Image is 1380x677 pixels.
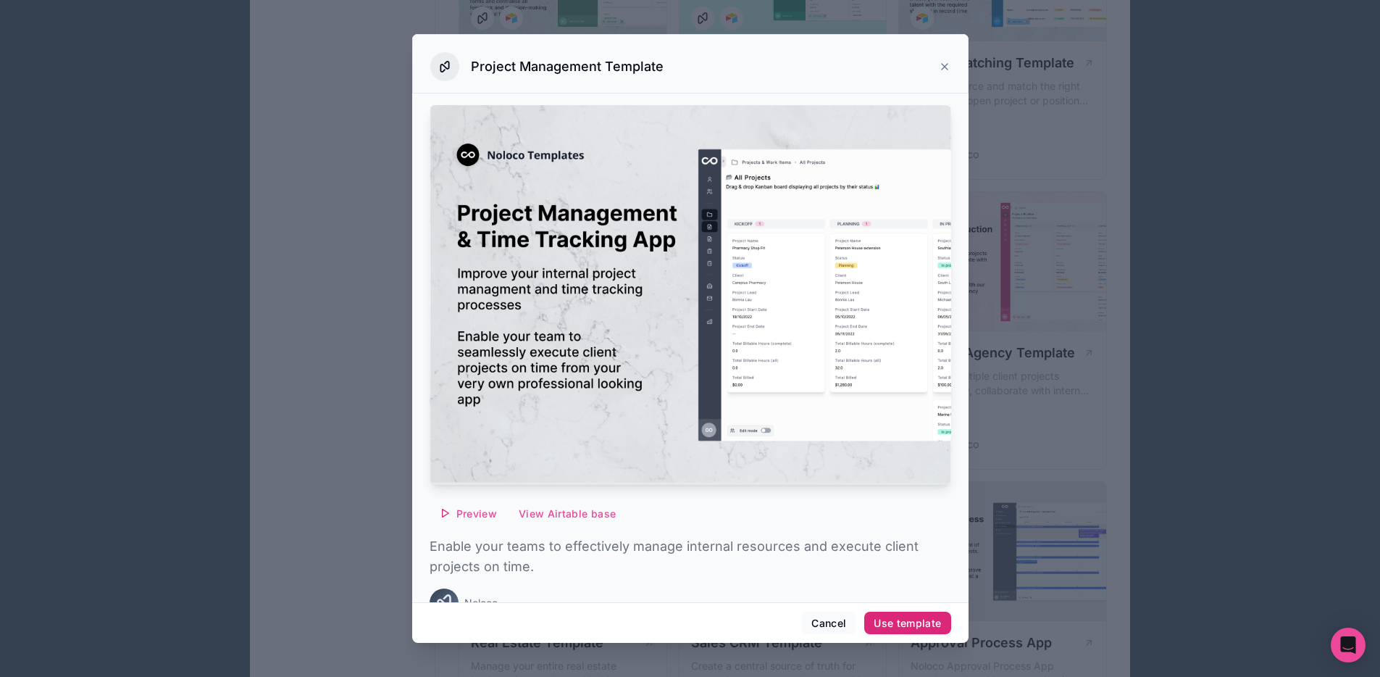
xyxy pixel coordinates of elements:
[874,617,941,630] div: Use template
[471,58,664,75] h3: Project Management Template
[864,612,950,635] button: Use template
[430,502,506,526] button: Preview
[509,502,625,526] button: View Airtable base
[430,536,951,577] p: Enable your teams to effectively manage internal resources and execute client projects on time.
[456,507,497,520] span: Preview
[464,596,498,610] span: Noloco
[802,612,856,635] button: Cancel
[1331,628,1366,663] div: Open Intercom Messenger
[430,105,951,485] img: Project Management Template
